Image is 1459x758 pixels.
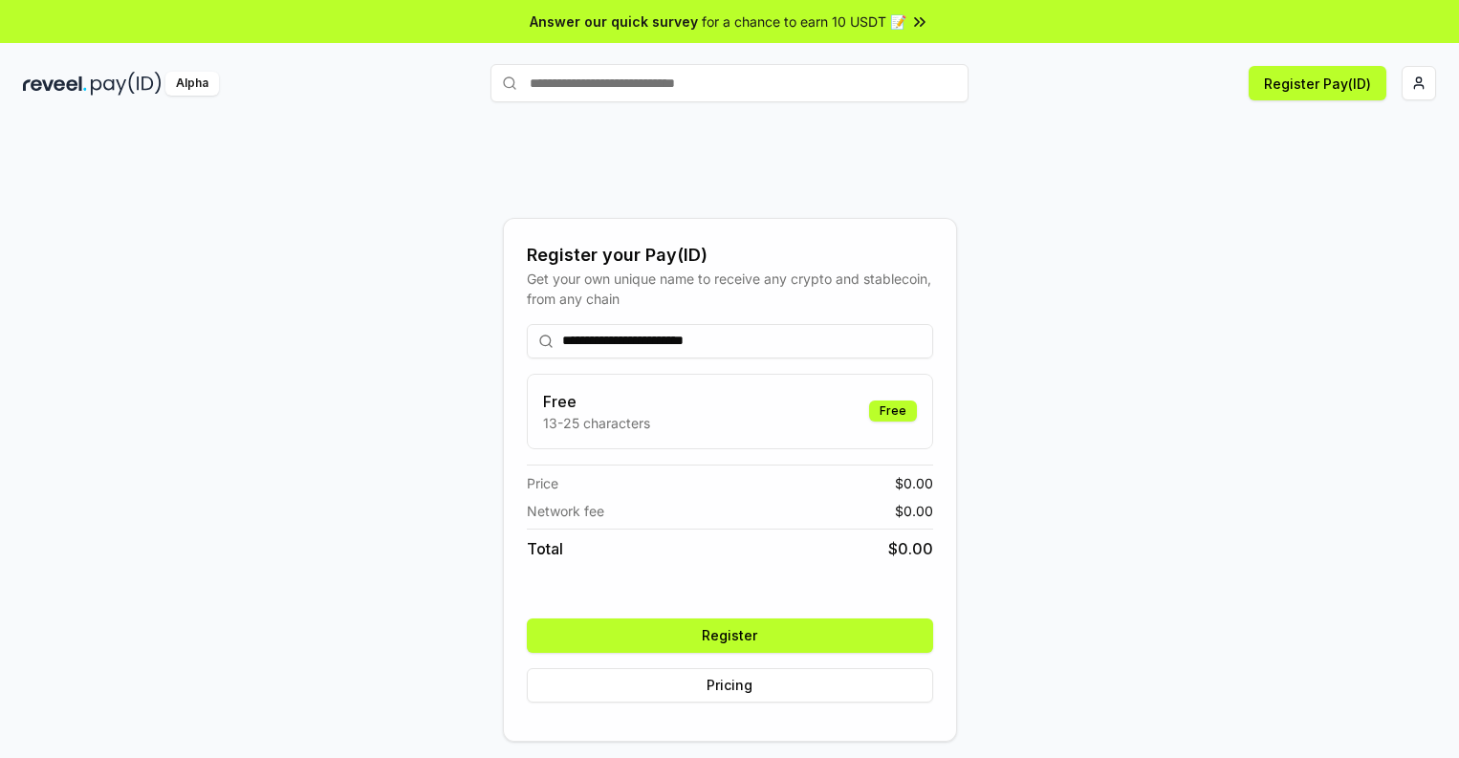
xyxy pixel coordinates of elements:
[702,11,906,32] span: for a chance to earn 10 USDT 📝
[543,390,650,413] h3: Free
[527,668,933,703] button: Pricing
[869,401,917,422] div: Free
[527,618,933,653] button: Register
[527,269,933,309] div: Get your own unique name to receive any crypto and stablecoin, from any chain
[91,72,162,96] img: pay_id
[530,11,698,32] span: Answer our quick survey
[1249,66,1386,100] button: Register Pay(ID)
[527,537,563,560] span: Total
[895,501,933,521] span: $ 0.00
[895,473,933,493] span: $ 0.00
[23,72,87,96] img: reveel_dark
[165,72,219,96] div: Alpha
[888,537,933,560] span: $ 0.00
[543,413,650,433] p: 13-25 characters
[527,501,604,521] span: Network fee
[527,242,933,269] div: Register your Pay(ID)
[527,473,558,493] span: Price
